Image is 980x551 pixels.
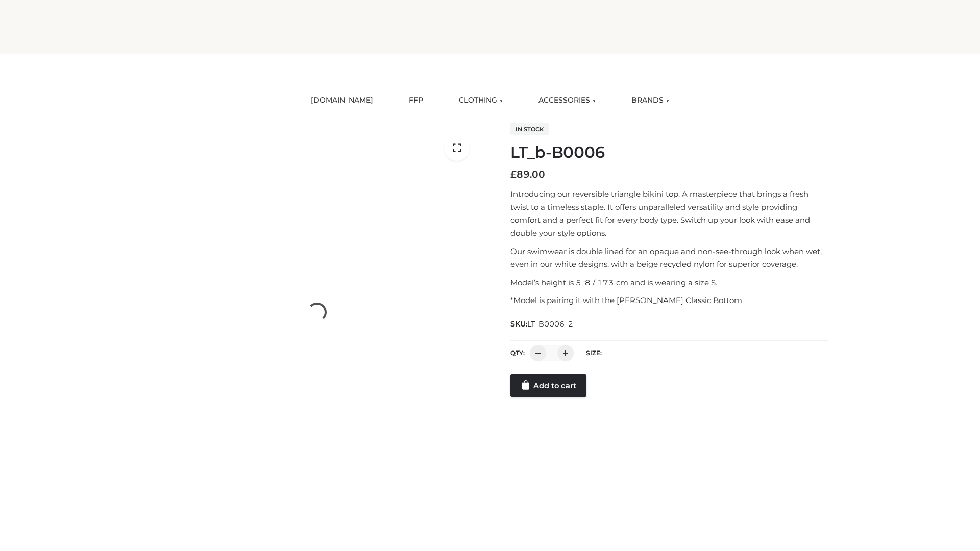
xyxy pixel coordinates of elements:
p: Model’s height is 5 ‘8 / 173 cm and is wearing a size S. [510,276,828,289]
p: Our swimwear is double lined for an opaque and non-see-through look when wet, even in our white d... [510,245,828,271]
a: BRANDS [624,89,677,112]
span: SKU: [510,318,574,330]
a: CLOTHING [451,89,510,112]
a: FFP [401,89,431,112]
label: QTY: [510,349,525,357]
bdi: 89.00 [510,169,545,180]
label: Size: [586,349,602,357]
span: In stock [510,123,549,135]
p: Introducing our reversible triangle bikini top. A masterpiece that brings a fresh twist to a time... [510,188,828,240]
a: ACCESSORIES [531,89,603,112]
h1: LT_b-B0006 [510,143,828,162]
span: LT_B0006_2 [527,319,573,329]
span: £ [510,169,517,180]
p: *Model is pairing it with the [PERSON_NAME] Classic Bottom [510,294,828,307]
a: Add to cart [510,374,586,397]
a: [DOMAIN_NAME] [303,89,381,112]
